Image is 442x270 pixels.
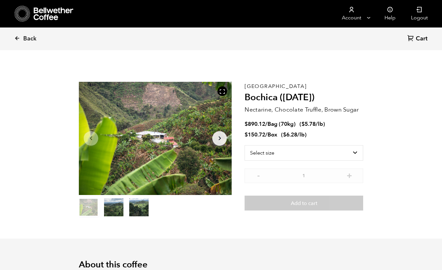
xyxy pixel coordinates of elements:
span: Cart [416,35,427,43]
p: Nectarine, Chocolate Truffle, Brown Sugar [245,105,363,114]
h2: About this coffee [79,260,363,270]
span: Box [268,131,277,138]
span: /lb [316,120,323,128]
span: ( ) [300,120,325,128]
span: /lb [297,131,305,138]
bdi: 6.28 [283,131,297,138]
a: Cart [407,35,429,43]
span: Bag (70kg) [268,120,296,128]
button: Add to cart [245,196,363,211]
span: / [265,131,268,138]
h2: Bochica ([DATE]) [245,92,363,103]
span: Back [23,35,37,43]
bdi: 890.12 [245,120,265,128]
span: / [265,120,268,128]
span: $ [245,120,248,128]
span: $ [283,131,286,138]
bdi: 5.78 [301,120,316,128]
bdi: 150.72 [245,131,265,138]
span: $ [301,120,305,128]
span: ( ) [281,131,307,138]
span: $ [245,131,248,138]
button: + [345,172,353,178]
button: - [254,172,262,178]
